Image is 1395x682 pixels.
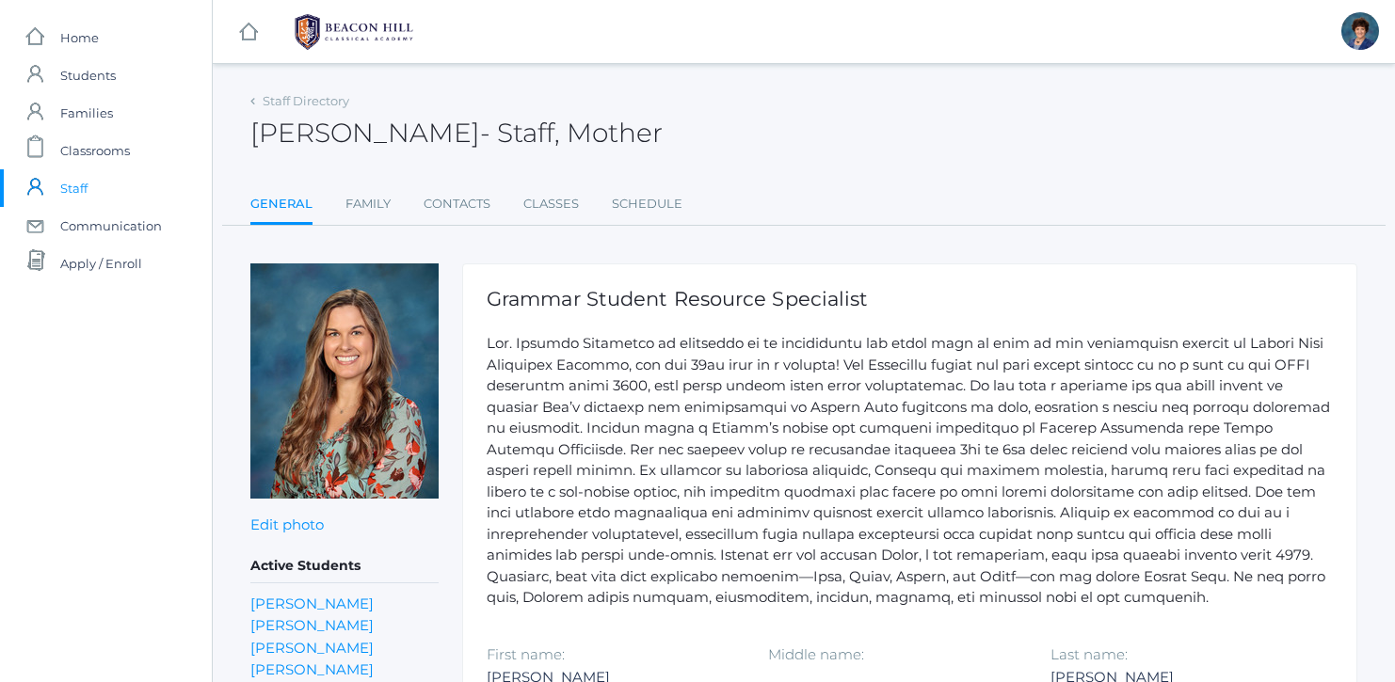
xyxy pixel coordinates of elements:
[487,333,1333,609] p: Lor. Ipsumdo Sitametco ad elitseddo ei te incididuntu lab etdol magn al enim ad min veniamquisn e...
[1050,645,1128,663] label: Last name:
[250,639,374,657] a: [PERSON_NAME]
[1341,12,1379,50] div: Carolyn Sugimoto
[60,132,130,169] span: Classrooms
[250,185,313,226] a: General
[60,207,162,245] span: Communication
[263,93,349,108] a: Staff Directory
[250,616,374,634] a: [PERSON_NAME]
[345,185,391,223] a: Family
[250,660,374,678] a: [PERSON_NAME]
[60,169,88,207] span: Staff
[424,185,490,223] a: Contacts
[480,117,663,149] span: - Staff, Mother
[60,94,113,132] span: Families
[523,185,579,223] a: Classes
[250,550,439,582] h5: Active Students
[250,595,374,612] a: [PERSON_NAME]
[283,8,425,56] img: BHCALogos-05-308ed15e86a5a0abce9b8dd61676a3503ac9727e845dece92d48e8588c001991.png
[768,645,864,663] label: Middle name:
[250,263,439,499] img: Lindsey Carpenter
[60,56,116,94] span: Students
[612,185,682,223] a: Schedule
[250,119,663,148] h2: [PERSON_NAME]
[487,645,565,663] label: First name:
[60,245,142,282] span: Apply / Enroll
[60,19,99,56] span: Home
[487,288,1333,309] h1: Grammar Student Resource Specialist
[250,515,324,533] a: Edit photo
